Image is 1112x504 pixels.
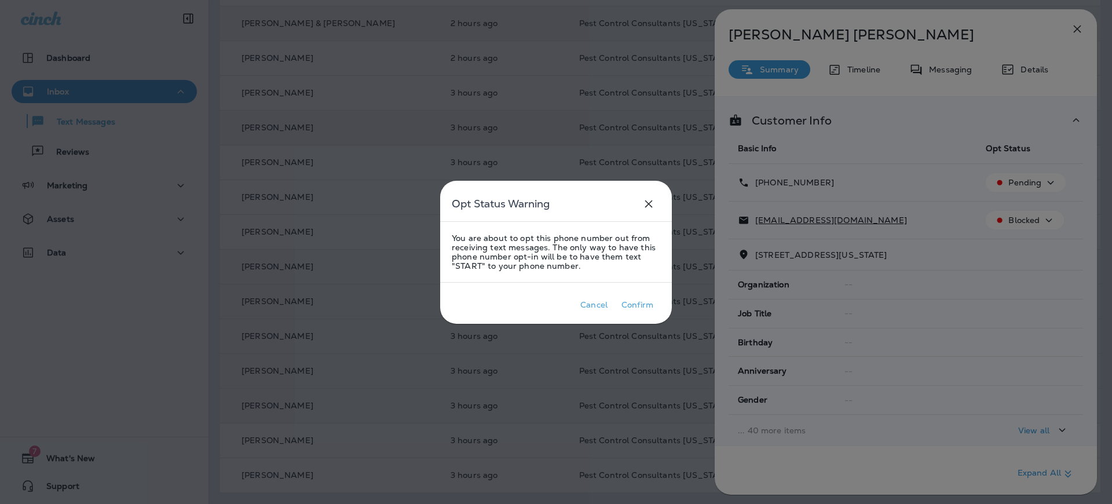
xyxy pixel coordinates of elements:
[452,233,660,271] p: You are about to opt this phone number out from receiving text messages. The only way to have thi...
[580,300,608,309] div: Cancel
[452,195,550,213] h5: Opt Status Warning
[614,294,660,315] button: Confirm
[621,300,653,309] div: Confirm
[637,192,660,216] button: close
[573,294,614,315] button: Cancel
